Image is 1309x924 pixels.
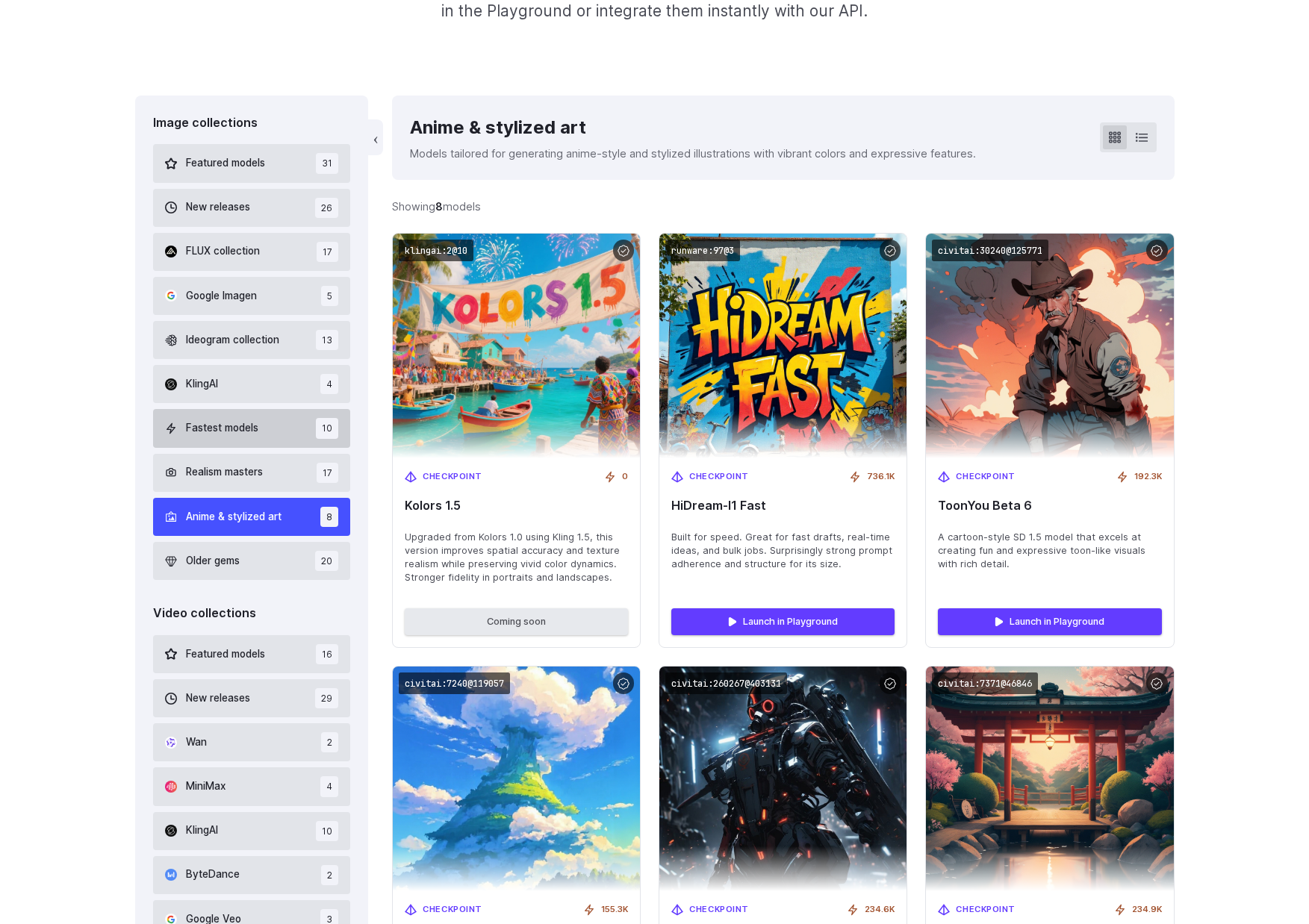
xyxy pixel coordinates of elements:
[153,189,351,227] button: New releases 26
[601,903,628,917] span: 155.3K
[435,200,443,213] strong: 8
[186,332,279,349] span: Ideogram collection
[153,604,351,623] div: Video collections
[317,242,338,262] span: 17
[186,690,250,707] span: New releases
[320,507,338,527] span: 8
[153,365,351,403] button: KlingAI 4
[665,672,787,694] code: civitai:260267@403131
[423,903,482,917] span: Checkpoint
[671,531,895,571] span: Built for speed. Great for fast drafts, real-time ideas, and bulk jobs. Surprisingly strong promp...
[153,635,351,673] button: Featured models 16
[186,155,265,172] span: Featured models
[315,198,338,218] span: 26
[153,454,351,492] button: Realism masters 17
[153,812,351,850] button: KlingAI 10
[186,867,240,883] span: ByteDance
[186,420,258,437] span: Fastest models
[153,723,351,761] button: Wan 2
[671,608,895,635] a: Launch in Playground
[956,470,1016,484] span: Checkpoint
[410,113,976,142] div: Anime & stylized art
[315,551,338,571] span: 20
[689,470,749,484] span: Checkpoint
[316,644,338,664] span: 16
[938,531,1161,571] span: A cartoon-style SD 1.5 model that excels at creating fun and expressive toon-like visuals with ri...
[399,672,510,694] code: civitai:7240@119057
[321,865,338,885] span: 2
[153,113,351,133] div: Image collections
[932,240,1048,261] code: civitai:30240@125771
[410,145,976,162] p: Models tailored for generating anime-style and stylized illustrations with vibrant colors and exp...
[926,667,1173,891] img: ReV Animated
[659,667,907,891] img: Animagine XL
[321,732,338,752] span: 2
[938,608,1161,635] a: Launch in Playground
[186,288,257,305] span: Google Imagen
[1132,903,1162,917] span: 234.9K
[186,376,218,393] span: KlingAI
[153,498,351,536] button: Anime & stylized art 8
[932,672,1038,694] code: civitai:7371@46846
[186,553,240,569] span: Older gems
[153,233,351,271] button: FLUX collection 17
[153,277,351,315] button: Google Imagen 5
[622,470,628,484] span: 0
[405,531,628,584] span: Upgraded from Kolors 1.0 using Kling 1.5, this version improves spatial accuracy and texture real...
[153,542,351,580] button: Older gems 20
[316,153,338,173] span: 31
[393,234,640,458] img: Kolors 1.5
[1134,470,1162,484] span: 192.3K
[321,286,338,306] span: 5
[186,199,250,216] span: New releases
[956,903,1016,917] span: Checkpoint
[865,903,895,917] span: 234.6K
[153,321,351,359] button: Ideogram collection 13
[665,240,740,261] code: runware:97@3
[320,776,338,796] span: 4
[320,374,338,394] span: 4
[399,240,473,261] code: klingai:2@10
[153,144,351,182] button: Featured models 31
[153,679,351,717] button: New releases 29
[186,243,260,260] span: FLUX collection
[317,463,338,483] span: 17
[393,667,640,891] img: MeinaMix
[316,330,338,350] span: 13
[689,903,749,917] span: Checkpoint
[186,509,282,525] span: Anime & stylized art
[423,470,482,484] span: Checkpoint
[186,646,265,663] span: Featured models
[671,499,895,513] span: HiDream-I1 Fast
[315,688,338,708] span: 29
[938,499,1161,513] span: ToonYou Beta 6
[316,821,338,841] span: 10
[316,418,338,438] span: 10
[392,198,481,215] div: Showing models
[926,234,1173,458] img: ToonYou
[659,234,907,458] img: HiDream-I1
[368,119,383,155] button: ‹
[186,734,207,751] span: Wan
[153,409,351,447] button: Fastest models 10
[153,856,351,894] button: ByteDance 2
[186,464,263,481] span: Realism masters
[405,499,628,513] span: Kolors 1.5
[405,608,628,635] button: Coming soon
[153,767,351,805] button: MiniMax 4
[867,470,895,484] span: 736.1K
[186,778,226,795] span: MiniMax
[186,822,218,839] span: KlingAI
